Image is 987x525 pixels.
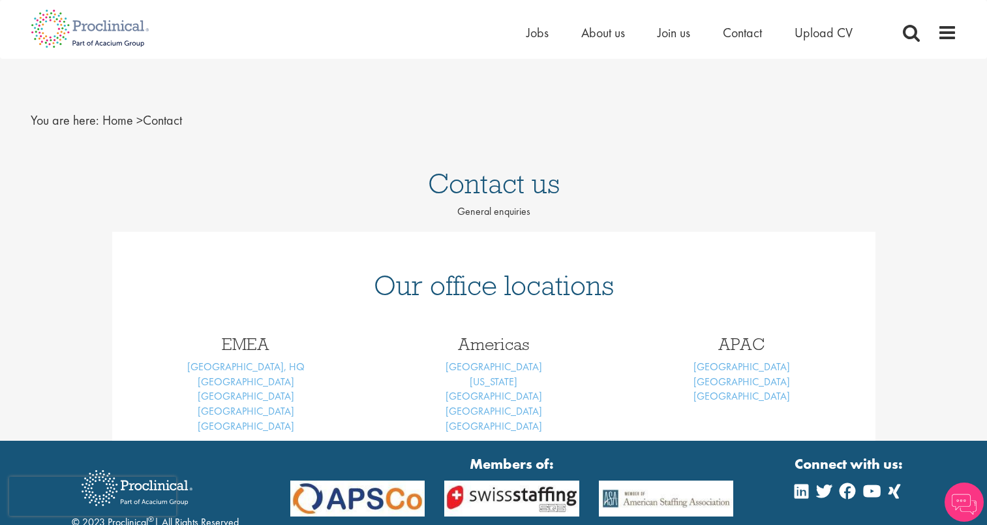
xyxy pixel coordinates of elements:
[693,360,790,374] a: [GEOGRAPHIC_DATA]
[795,24,853,41] a: Upload CV
[31,112,99,129] span: You are here:
[434,481,589,517] img: APSCo
[9,477,176,516] iframe: reCAPTCHA
[132,336,360,353] h3: EMEA
[132,271,856,300] h1: Our office locations
[723,24,762,41] a: Contact
[198,404,294,418] a: [GEOGRAPHIC_DATA]
[198,375,294,389] a: [GEOGRAPHIC_DATA]
[290,454,734,474] strong: Members of:
[526,24,549,41] a: Jobs
[380,336,608,353] h3: Americas
[281,481,435,517] img: APSCo
[470,375,517,389] a: [US_STATE]
[198,389,294,403] a: [GEOGRAPHIC_DATA]
[795,454,905,474] strong: Connect with us:
[198,419,294,433] a: [GEOGRAPHIC_DATA]
[693,389,790,403] a: [GEOGRAPHIC_DATA]
[148,514,154,524] sup: ®
[693,375,790,389] a: [GEOGRAPHIC_DATA]
[72,461,202,515] img: Proclinical Recruitment
[136,112,143,129] span: >
[446,389,542,403] a: [GEOGRAPHIC_DATA]
[628,336,856,353] h3: APAC
[102,112,133,129] a: breadcrumb link to Home
[658,24,690,41] a: Join us
[589,481,744,517] img: APSCo
[446,419,542,433] a: [GEOGRAPHIC_DATA]
[187,360,305,374] a: [GEOGRAPHIC_DATA], HQ
[446,404,542,418] a: [GEOGRAPHIC_DATA]
[446,360,542,374] a: [GEOGRAPHIC_DATA]
[581,24,625,41] a: About us
[102,112,182,129] span: Contact
[945,483,984,522] img: Chatbot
